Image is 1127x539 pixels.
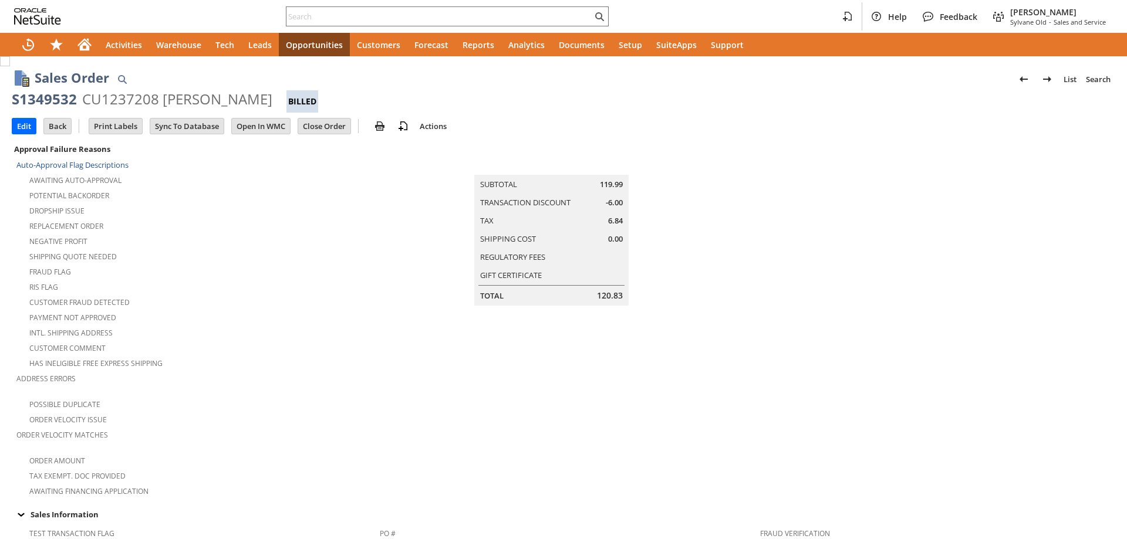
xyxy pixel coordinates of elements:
[115,72,129,86] img: Quick Find
[463,39,494,50] span: Reports
[480,252,545,262] a: Regulatory Fees
[12,507,1111,522] div: Sales Information
[29,471,126,481] a: Tax Exempt. Doc Provided
[396,119,410,133] img: add-record.svg
[1040,72,1054,86] img: Next
[29,358,163,368] a: Has Ineligible Free Express Shipping
[940,11,977,22] span: Feedback
[29,267,71,277] a: Fraud Flag
[559,39,605,50] span: Documents
[279,33,350,56] a: Opportunities
[21,38,35,52] svg: Recent Records
[29,528,114,538] a: Test Transaction Flag
[14,8,61,25] svg: logo
[606,197,623,208] span: -6.00
[414,39,448,50] span: Forecast
[1081,70,1115,89] a: Search
[455,33,501,56] a: Reports
[1010,6,1106,18] span: [PERSON_NAME]
[12,118,36,134] input: Edit
[1054,18,1106,26] span: Sales and Service
[29,328,113,338] a: Intl. Shipping Address
[12,90,77,109] div: S1349532
[44,118,71,134] input: Back
[1059,70,1081,89] a: List
[357,39,400,50] span: Customers
[298,118,350,134] input: Close Order
[711,39,744,50] span: Support
[29,191,109,201] a: Potential Backorder
[407,33,455,56] a: Forecast
[241,33,279,56] a: Leads
[480,290,504,301] a: Total
[16,160,129,170] a: Auto-Approval Flag Descriptions
[70,33,99,56] a: Home
[232,118,290,134] input: Open In WMC
[99,33,149,56] a: Activities
[480,215,494,226] a: Tax
[474,156,629,175] caption: Summary
[215,39,234,50] span: Tech
[29,343,106,353] a: Customer Comment
[552,33,612,56] a: Documents
[29,175,122,185] a: Awaiting Auto-Approval
[480,233,536,244] a: Shipping Cost
[1010,18,1047,26] span: Sylvane Old
[480,179,517,189] a: Subtotal
[29,415,107,425] a: Order Velocity Issue
[480,270,542,280] a: Gift Certificate
[1017,72,1031,86] img: Previous
[350,33,407,56] a: Customers
[656,39,697,50] span: SuiteApps
[208,33,241,56] a: Tech
[649,33,704,56] a: SuiteApps
[760,528,830,538] a: Fraud Verification
[29,486,149,496] a: Awaiting Financing Application
[106,39,142,50] span: Activities
[508,39,545,50] span: Analytics
[29,313,116,323] a: Payment not approved
[29,456,85,466] a: Order Amount
[150,118,224,134] input: Sync To Database
[12,141,375,157] div: Approval Failure Reasons
[619,39,642,50] span: Setup
[1049,18,1051,26] span: -
[608,215,623,226] span: 6.84
[29,399,100,409] a: Possible Duplicate
[592,9,606,23] svg: Search
[286,39,343,50] span: Opportunities
[156,39,201,50] span: Warehouse
[14,33,42,56] a: Recent Records
[77,38,92,52] svg: Home
[704,33,751,56] a: Support
[286,9,592,23] input: Search
[149,33,208,56] a: Warehouse
[29,221,103,231] a: Replacement Order
[29,282,58,292] a: RIS flag
[888,11,907,22] span: Help
[29,297,130,307] a: Customer Fraud Detected
[12,507,1115,522] td: Sales Information
[42,33,70,56] div: Shortcuts
[612,33,649,56] a: Setup
[608,233,623,245] span: 0.00
[415,121,451,131] a: Actions
[82,90,272,109] div: CU1237208 [PERSON_NAME]
[16,374,76,384] a: Address Errors
[600,179,623,190] span: 119.99
[29,236,87,246] a: Negative Profit
[286,90,318,113] div: Billed
[480,197,571,208] a: Transaction Discount
[49,38,63,52] svg: Shortcuts
[248,39,272,50] span: Leads
[597,290,623,301] span: 120.83
[501,33,552,56] a: Analytics
[16,430,108,440] a: Order Velocity Matches
[89,118,142,134] input: Print Labels
[35,68,109,87] h1: Sales Order
[373,119,387,133] img: print.svg
[380,528,396,538] a: PO #
[29,206,85,216] a: Dropship Issue
[29,252,117,262] a: Shipping Quote Needed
